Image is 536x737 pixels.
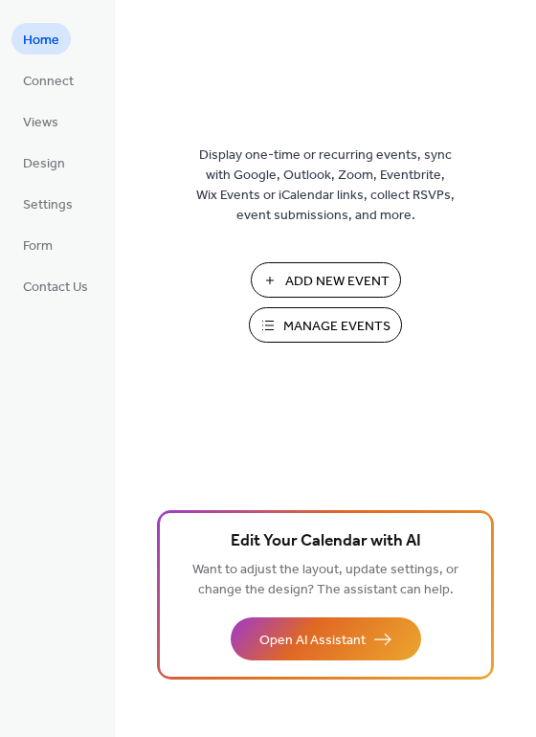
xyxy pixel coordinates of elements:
button: Open AI Assistant [231,617,421,660]
span: Contact Us [23,278,88,298]
span: Edit Your Calendar with AI [231,528,421,555]
span: Connect [23,72,74,92]
span: Settings [23,195,73,215]
span: Views [23,113,58,133]
a: Connect [11,64,85,96]
a: Design [11,146,77,178]
span: Open AI Assistant [259,631,366,651]
a: Settings [11,188,84,219]
span: Display one-time or recurring events, sync with Google, Outlook, Zoom, Eventbrite, Wix Events or ... [196,145,455,226]
span: Design [23,154,65,174]
button: Add New Event [251,262,401,298]
span: Want to adjust the layout, update settings, or change the design? The assistant can help. [192,557,458,603]
span: Manage Events [283,317,391,337]
a: Contact Us [11,270,100,301]
a: Form [11,229,64,260]
a: Views [11,105,70,137]
a: Home [11,23,71,55]
span: Add New Event [285,272,390,292]
span: Form [23,236,53,257]
button: Manage Events [249,307,402,343]
span: Home [23,31,59,51]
